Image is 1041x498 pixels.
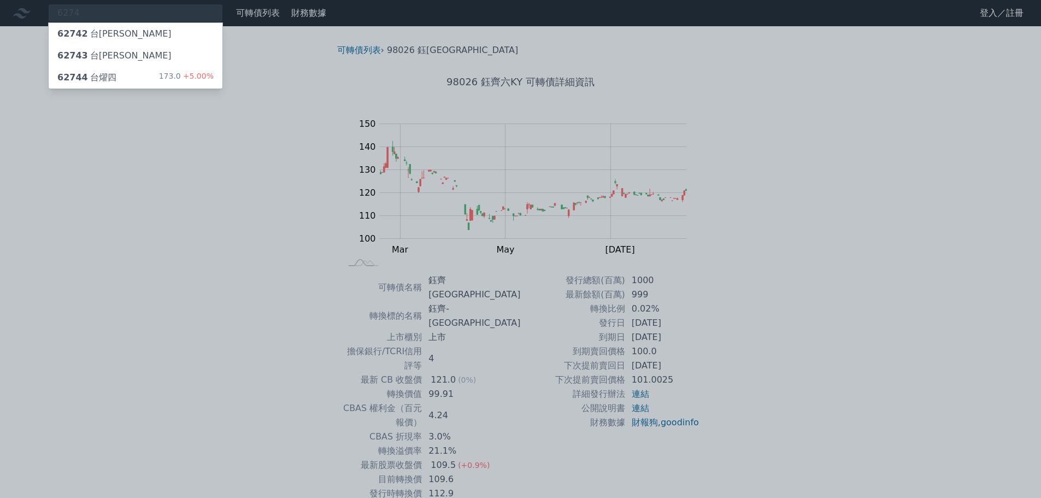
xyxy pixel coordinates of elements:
[49,45,222,67] a: 62743台[PERSON_NAME]
[57,71,116,84] div: 台燿四
[57,49,172,62] div: 台[PERSON_NAME]
[57,28,88,39] span: 62742
[159,71,214,84] div: 173.0
[57,50,88,61] span: 62743
[57,72,88,83] span: 62744
[49,67,222,89] a: 62744台燿四 173.0+5.00%
[49,23,222,45] a: 62742台[PERSON_NAME]
[181,72,214,80] span: +5.00%
[57,27,172,40] div: 台[PERSON_NAME]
